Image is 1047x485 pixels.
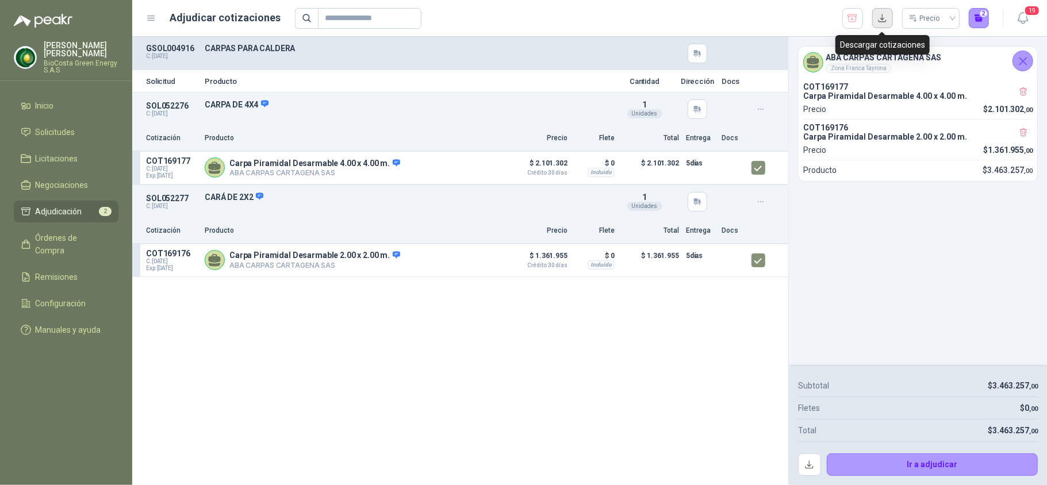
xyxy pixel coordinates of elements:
span: 2.101.302 [988,105,1033,114]
p: Precio [803,144,826,156]
p: Flete [574,133,615,144]
p: Carpa Piramidal Desarmable 2.00 x 2.00 m. [803,132,1033,141]
p: Precio [510,225,567,236]
div: Incluido [588,168,615,177]
p: $ [1020,402,1038,414]
p: Dirección [680,78,715,85]
p: $ [983,164,1033,176]
span: Crédito 30 días [510,170,567,176]
p: CARÁ DE 2X2 [205,192,609,202]
p: Carpa Piramidal Desarmable 4.00 x 4.00 m. [803,91,1033,101]
div: Precio [909,10,942,27]
span: Exp: [DATE] [146,172,198,179]
p: $ [988,379,1038,392]
p: Total [798,424,816,437]
p: Entrega [686,133,715,144]
span: ,00 [1024,147,1033,155]
p: $ [984,144,1033,156]
a: Configuración [14,292,118,314]
span: Adjudicación [36,205,82,218]
a: Manuales y ayuda [14,319,118,341]
p: Docs [722,225,745,236]
p: C: [DATE] [146,110,198,117]
button: 2 [969,8,990,29]
p: 5 días [686,249,715,263]
p: Producto [803,164,837,176]
p: Precio [510,133,567,144]
p: $ 2.101.302 [510,156,567,176]
p: GSOL004916 [146,44,198,53]
p: Cantidad [616,78,673,85]
p: C: [DATE] [146,203,198,210]
span: Exp: [DATE] [146,265,198,272]
span: Licitaciones [36,152,78,165]
div: Incluido [588,260,615,270]
p: $ 2.101.302 [622,156,679,179]
a: Licitaciones [14,148,118,170]
span: C: [DATE] [146,258,198,265]
p: $ 0 [574,156,615,170]
span: 0 [1025,403,1038,413]
p: COT169176 [146,249,198,258]
span: Inicio [36,99,54,112]
p: Flete [574,225,615,236]
p: Solicitud [146,78,198,85]
span: ,00 [1024,167,1033,175]
span: 1 [642,193,647,202]
h1: Adjudicar cotizaciones [170,10,281,26]
a: Órdenes de Compra [14,227,118,261]
p: Carpa Piramidal Desarmable 2.00 x 2.00 m. [229,251,400,261]
p: COT169177 [803,82,1033,91]
p: $ [988,424,1038,437]
p: Entrega [686,225,715,236]
a: Remisiones [14,266,118,288]
p: Precio [803,103,826,116]
div: Unidades [627,109,662,118]
span: 2 [99,207,112,216]
span: 3.463.257 [992,381,1038,390]
p: ABA CARPAS CARTAGENA SAS [229,261,400,270]
span: ,00 [1029,383,1038,390]
p: 5 días [686,156,715,170]
p: $ 1.361.955 [622,249,679,272]
h4: ABA CARPAS CARTAGENA SAS [826,51,941,64]
span: Negociaciones [36,179,89,191]
span: 19 [1024,5,1040,16]
p: C: [DATE] [146,53,198,60]
p: Producto [205,78,609,85]
p: COT169177 [146,156,198,165]
a: Solicitudes [14,121,118,143]
p: CARPA DE 4X4 [205,99,609,110]
p: Total [622,133,679,144]
p: CARPAS PARA CALDERA [205,44,609,53]
p: Cotización [146,225,198,236]
p: $ [984,103,1033,116]
div: Descargar cotizaciones [835,35,930,55]
span: C: [DATE] [146,165,198,172]
span: 3.463.257 [987,165,1033,175]
p: Cotización [146,133,198,144]
span: Solicitudes [36,126,75,138]
p: Docs [722,133,745,144]
div: Zona Franca Tayrona [826,64,892,73]
a: Inicio [14,95,118,117]
button: 19 [1013,8,1033,29]
span: 1.361.955 [988,145,1033,155]
p: Total [622,225,679,236]
span: ,00 [1024,106,1033,114]
p: $ 0 [574,249,615,263]
p: Carpa Piramidal Desarmable 4.00 x 4.00 m. [229,159,400,169]
span: Manuales y ayuda [36,324,101,336]
a: Negociaciones [14,174,118,196]
span: Configuración [36,297,86,310]
p: ABA CARPAS CARTAGENA SAS [229,168,400,177]
span: 1 [642,100,647,109]
p: SOL052277 [146,194,198,203]
p: COT169176 [803,123,1033,132]
p: $ 1.361.955 [510,249,567,268]
div: ABA CARPAS CARTAGENA SASZona Franca Tayrona [799,47,1037,78]
img: Logo peakr [14,14,72,28]
p: Producto [205,133,503,144]
span: Órdenes de Compra [36,232,108,257]
a: Adjudicación2 [14,201,118,222]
